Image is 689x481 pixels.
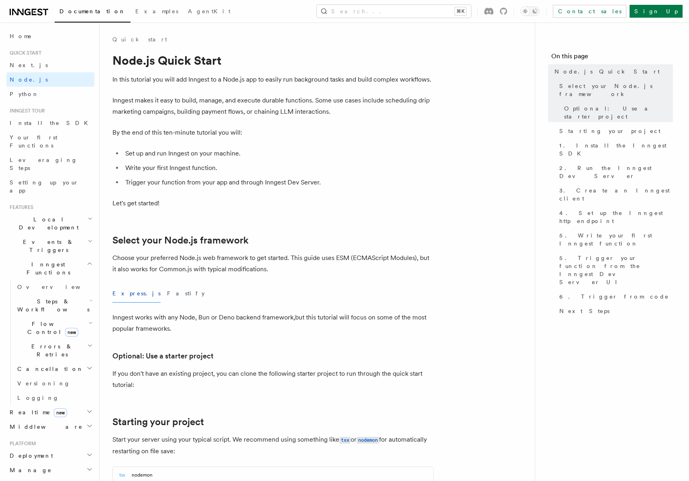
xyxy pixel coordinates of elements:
a: 5. Trigger your function from the Inngest Dev Server UI [556,251,673,289]
a: Next.js [6,58,94,72]
p: By the end of this ten-minute tutorial you will: [112,127,434,138]
span: Manage [6,466,52,474]
button: Steps & Workflows [14,294,94,317]
p: In this tutorial you will add Inngest to a Node.js app to easily run background tasks and build c... [112,74,434,85]
span: Select your Node.js framework [559,82,673,98]
button: Fastify [167,285,205,303]
span: Versioning [17,380,70,387]
a: tsx [339,436,351,443]
a: Documentation [55,2,130,23]
h4: On this page [551,51,673,64]
button: Flow Controlnew [14,317,94,339]
p: If you don't have an existing project, you can clone the following starter project to run through... [112,368,434,391]
div: Inngest Functions [6,280,94,405]
a: Starting your project [112,416,204,428]
a: Node.js [6,72,94,87]
button: Manage [6,463,94,477]
li: Set up and run Inngest on your machine. [123,148,434,159]
p: Inngest makes it easy to build, manage, and execute durable functions. Some use cases include sch... [112,95,434,117]
button: Errors & Retries [14,339,94,362]
code: nodemon [357,437,379,444]
a: Setting up your app [6,175,94,198]
span: Setting up your app [10,179,79,194]
span: Optional: Use a starter project [564,104,673,121]
a: Optional: Use a starter project [561,101,673,124]
span: 5. Trigger your function from the Inngest Dev Server UI [559,254,673,286]
a: Contact sales [553,5,626,18]
span: 4. Set up the Inngest http endpoint [559,209,673,225]
span: Overview [17,284,100,290]
span: Home [10,32,32,40]
li: Trigger your function from your app and through Inngest Dev Server. [123,177,434,188]
span: Install the SDK [10,120,93,126]
span: Local Development [6,215,88,231]
a: Select your Node.js framework [556,79,673,101]
span: Your first Functions [10,134,57,149]
a: Overview [14,280,94,294]
button: Local Development [6,212,94,235]
a: Quick start [112,35,167,43]
span: new [54,408,67,417]
span: AgentKit [188,8,230,14]
button: Inngest Functions [6,257,94,280]
a: Versioning [14,376,94,391]
a: Optional: Use a starter project [112,350,214,362]
span: Logging [17,395,59,401]
span: Events & Triggers [6,238,88,254]
span: Middleware [6,423,83,431]
p: Let's get started! [112,198,434,209]
a: 4. Set up the Inngest http endpoint [556,206,673,228]
span: Next Steps [559,307,609,315]
span: Next.js [10,62,48,68]
a: Next Steps [556,304,673,318]
a: 6. Trigger from code [556,289,673,304]
span: new [65,328,78,337]
a: 1. Install the Inngest SDK [556,138,673,161]
p: Inngest works with any Node, Bun or Deno backend framework,but this tutorial will focus on some o... [112,312,434,334]
span: Documentation [59,8,126,14]
span: 5. Write your first Inngest function [559,231,673,248]
span: Inngest Functions [6,260,87,276]
span: Examples [135,8,178,14]
a: Examples [130,2,183,22]
li: Write your first Inngest function. [123,162,434,174]
a: 2. Run the Inngest Dev Server [556,161,673,183]
p: Start your server using your typical script. We recommend using something like or for automatical... [112,434,434,457]
a: Select your Node.js framework [112,235,249,246]
span: Python [10,91,39,97]
button: Search...⌘K [317,5,471,18]
span: Cancellation [14,365,84,373]
span: Steps & Workflows [14,297,90,313]
a: 3. Create an Inngest client [556,183,673,206]
span: 3. Create an Inngest client [559,186,673,203]
a: Home [6,29,94,43]
a: Logging [14,391,94,405]
span: 2. Run the Inngest Dev Server [559,164,673,180]
a: Your first Functions [6,130,94,153]
button: Toggle dark mode [520,6,540,16]
a: Sign Up [630,5,683,18]
span: Errors & Retries [14,342,87,358]
a: Starting your project [556,124,673,138]
a: nodemon [357,436,379,443]
span: 1. Install the Inngest SDK [559,141,673,158]
kbd: ⌘K [455,7,466,15]
span: Realtime [6,408,67,416]
span: Node.js Quick Start [554,68,660,76]
a: Install the SDK [6,116,94,130]
span: Platform [6,440,36,447]
span: Deployment [6,452,53,460]
button: Cancellation [14,362,94,376]
button: Events & Triggers [6,235,94,257]
span: Flow Control [14,320,88,336]
span: 6. Trigger from code [559,293,669,301]
span: Node.js [10,76,48,83]
button: Express.js [112,285,161,303]
a: AgentKit [183,2,235,22]
p: Choose your preferred Node.js web framework to get started. This guide uses ESM (ECMAScript Modul... [112,252,434,275]
button: Middleware [6,420,94,434]
span: Features [6,204,33,211]
h1: Node.js Quick Start [112,53,434,68]
span: Quick start [6,50,41,56]
button: Realtimenew [6,405,94,420]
